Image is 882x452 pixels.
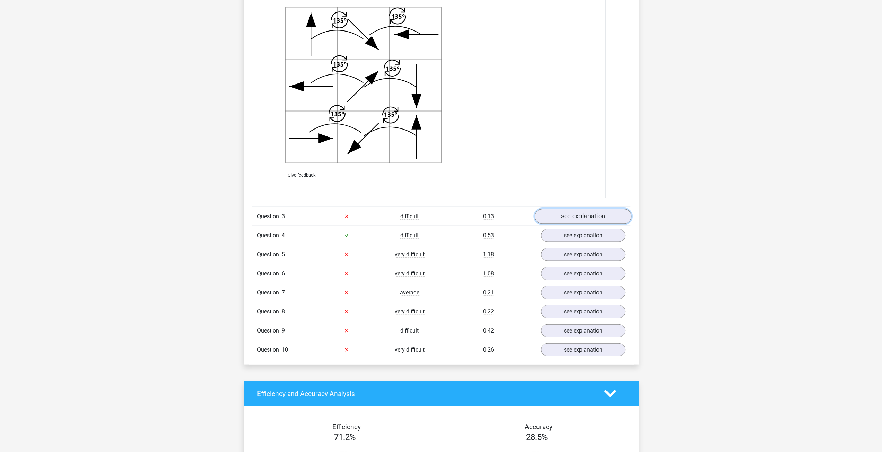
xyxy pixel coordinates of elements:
span: 0:13 [483,213,494,220]
span: Question [257,212,282,221]
a: see explanation [541,267,625,280]
span: 0:53 [483,232,494,239]
span: 28.5% [526,432,548,442]
a: see explanation [541,229,625,242]
span: 0:22 [483,308,494,315]
span: Question [257,250,282,259]
span: Question [257,308,282,316]
span: Question [257,289,282,297]
span: very difficult [395,308,425,315]
span: 6 [282,270,285,277]
span: very difficult [395,270,425,277]
a: see explanation [541,324,625,337]
span: very difficult [395,251,425,258]
span: 5 [282,251,285,258]
span: Question [257,269,282,278]
span: Question [257,231,282,240]
span: Question [257,346,282,354]
span: 0:42 [483,327,494,334]
span: 0:21 [483,289,494,296]
span: 8 [282,308,285,315]
h4: Efficiency and Accuracy Analysis [257,390,594,398]
span: 1:08 [483,270,494,277]
a: see explanation [541,343,625,356]
span: difficult [400,232,419,239]
a: see explanation [541,286,625,299]
h4: Accuracy [449,423,628,431]
a: see explanation [534,209,631,224]
span: 4 [282,232,285,239]
span: 0:26 [483,346,494,353]
span: difficult [400,213,419,220]
span: 3 [282,213,285,220]
span: 1:18 [483,251,494,258]
span: 10 [282,346,288,353]
h4: Efficiency [257,423,436,431]
span: average [400,289,419,296]
span: Question [257,327,282,335]
span: 71.2% [334,432,356,442]
span: difficult [400,327,419,334]
span: 9 [282,327,285,334]
span: 7 [282,289,285,296]
a: see explanation [541,248,625,261]
span: Give feedback [288,172,315,178]
a: see explanation [541,305,625,318]
span: very difficult [395,346,425,353]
